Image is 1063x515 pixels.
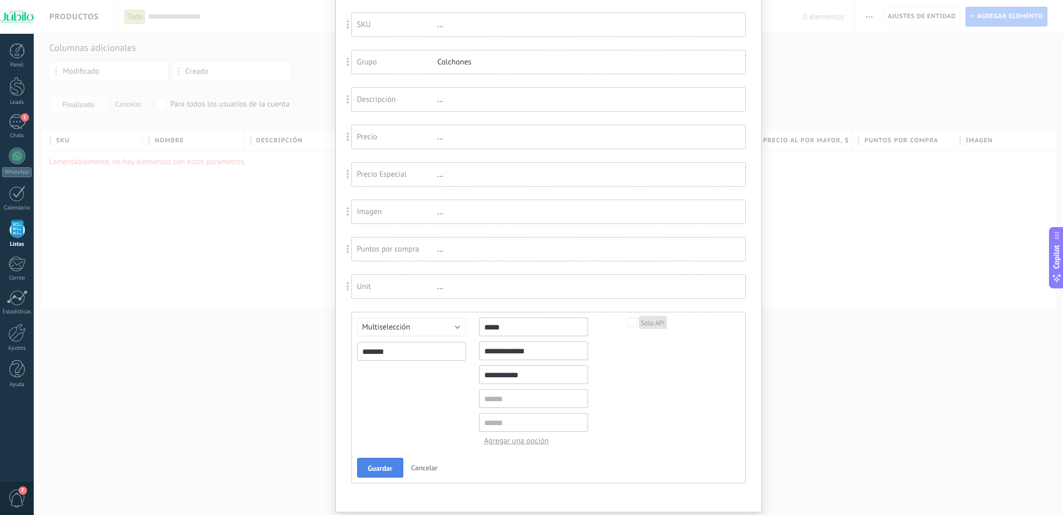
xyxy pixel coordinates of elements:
[357,169,438,179] div: Precio Especial
[357,318,466,336] button: Multiselección
[2,309,32,315] div: Estadísticas
[438,20,505,30] div: ...
[438,282,505,292] div: ...
[484,436,588,446] span: Agregar una opción
[362,322,411,332] span: Multiselección
[2,62,32,69] div: Panel
[19,486,27,495] span: 7
[2,167,32,177] div: WhatsApp
[2,205,32,212] div: Calendario
[2,275,32,282] div: Correo
[438,57,505,67] div: Colchones
[438,132,505,142] div: ...
[407,458,442,478] button: Cancelar
[438,95,505,104] div: ...
[438,169,505,179] div: ...
[2,241,32,248] div: Listas
[357,458,403,478] button: Guardar
[1052,245,1062,269] span: Copilot
[21,113,29,122] span: 1
[2,99,32,106] div: Leads
[357,20,438,30] div: SKU
[357,132,438,142] div: Precio
[357,244,438,254] div: Puntos por compra
[411,463,438,472] span: Cancelar
[438,244,505,254] div: ...
[2,381,32,388] div: Ayuda
[641,318,665,328] div: Solo API
[357,95,438,104] div: Descripción
[2,133,32,139] div: Chats
[2,345,32,352] div: Ajustes
[438,207,505,217] div: ...
[357,57,438,67] div: Grupo
[368,465,392,472] span: Guardar
[357,207,438,217] div: Imagen
[357,282,438,292] div: Unit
